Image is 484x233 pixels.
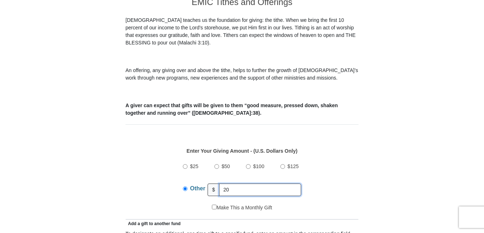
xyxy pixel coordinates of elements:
strong: Enter Your Giving Amount - (U.S. Dollars Only) [186,148,297,154]
span: Other [190,185,205,191]
label: Make This a Monthly Gift [212,204,272,211]
p: [DEMOGRAPHIC_DATA] teaches us the foundation for giving: the tithe. When we bring the first 10 pe... [125,16,359,47]
p: An offering, any giving over and above the tithe, helps to further the growth of [DEMOGRAPHIC_DAT... [125,67,359,82]
input: Other Amount [219,184,301,196]
span: $125 [288,163,299,169]
span: $50 [222,163,230,169]
span: $ [208,184,220,196]
span: $100 [253,163,264,169]
span: Add a gift to another fund [125,221,181,226]
b: A giver can expect that gifts will be given to them “good measure, pressed down, shaken together ... [125,103,338,116]
input: Make This a Monthly Gift [212,205,217,209]
span: $25 [190,163,198,169]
